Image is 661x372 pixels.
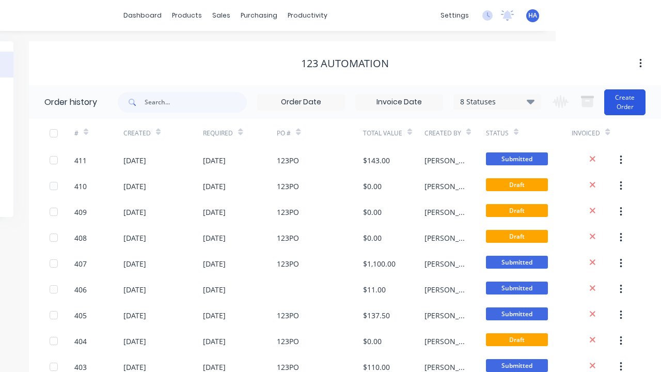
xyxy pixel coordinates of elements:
div: [PERSON_NAME] [424,310,465,321]
div: $1,100.00 [363,258,396,269]
div: sales [207,8,235,23]
span: Submitted [486,152,548,165]
div: [PERSON_NAME] [424,284,465,295]
span: HA [528,11,537,20]
div: Order history [44,96,97,109]
a: dashboard [118,8,167,23]
div: 123PO [277,181,299,192]
div: $143.00 [363,155,390,166]
div: Created By [424,119,486,147]
div: Total Value [363,119,424,147]
div: $0.00 [363,233,382,243]
div: # [74,119,123,147]
div: [PERSON_NAME] [424,336,465,347]
div: 406 [74,284,87,295]
div: PO # [277,129,291,138]
div: [DATE] [203,181,226,192]
span: Draft [486,204,548,217]
div: [DATE] [123,310,146,321]
div: [DATE] [203,155,226,166]
div: [DATE] [203,310,226,321]
div: [DATE] [203,284,226,295]
div: [PERSON_NAME] [424,181,465,192]
div: 123 Automation [301,57,389,70]
div: [PERSON_NAME] [424,258,465,269]
span: Draft [486,178,548,191]
span: Submitted [486,282,548,295]
span: Submitted [486,307,548,320]
div: Created [123,129,151,138]
div: # [74,129,78,138]
div: [DATE] [123,155,146,166]
div: Required [203,119,277,147]
div: [DATE] [123,207,146,218]
div: Status [486,119,572,147]
input: Invoice Date [356,95,443,110]
div: 404 [74,336,87,347]
div: Invoiced [572,129,600,138]
div: 411 [74,155,87,166]
div: settings [435,8,474,23]
div: Created [123,119,203,147]
div: products [167,8,207,23]
div: Required [203,129,233,138]
div: [DATE] [123,258,146,269]
span: Submitted [486,256,548,269]
div: 123PO [277,155,299,166]
div: 410 [74,181,87,192]
div: 123PO [277,336,299,347]
div: [DATE] [203,233,226,243]
div: $0.00 [363,181,382,192]
div: 123PO [277,233,299,243]
div: $11.00 [363,284,386,295]
div: [DATE] [123,336,146,347]
div: 409 [74,207,87,218]
button: Create Order [604,89,646,115]
span: Draft [486,333,548,346]
input: Order Date [258,95,344,110]
input: Search... [145,92,247,113]
div: PO # [277,119,363,147]
div: 405 [74,310,87,321]
div: 123PO [277,258,299,269]
div: [PERSON_NAME] [424,233,465,243]
div: [DATE] [203,258,226,269]
div: Total Value [363,129,402,138]
span: Submitted [486,359,548,372]
div: purchasing [235,8,282,23]
div: Created By [424,129,461,138]
div: $0.00 [363,207,382,218]
span: Draft [486,230,548,243]
div: productivity [282,8,333,23]
div: 8 Statuses [454,96,541,107]
div: Status [486,129,509,138]
div: [PERSON_NAME] [424,207,465,218]
div: [DATE] [123,233,146,243]
div: [DATE] [203,336,226,347]
div: [DATE] [123,181,146,192]
div: 407 [74,258,87,269]
div: [DATE] [203,207,226,218]
div: 123PO [277,310,299,321]
div: 408 [74,233,87,243]
div: $0.00 [363,336,382,347]
div: 123PO [277,207,299,218]
div: [PERSON_NAME] [424,155,465,166]
div: Invoiced [572,119,621,147]
div: $137.50 [363,310,390,321]
div: [DATE] [123,284,146,295]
